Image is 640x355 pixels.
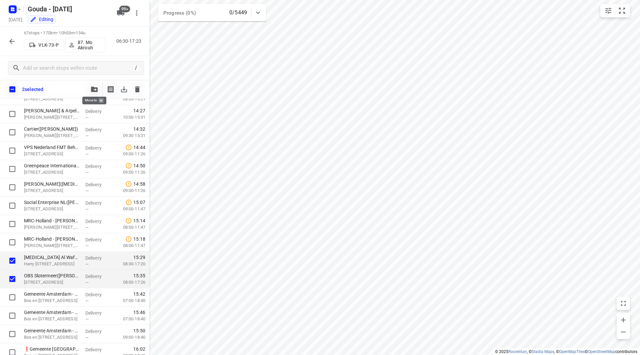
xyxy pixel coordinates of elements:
p: 07:00-18:40 [112,297,145,304]
span: 14:44 [133,144,145,151]
span: — [85,243,89,248]
span: Select [6,162,19,176]
p: Pieter Cornelisz Hooftstraat 140, Amsterdam [24,114,80,121]
p: Pieter Cornelisz Hooftstraat 129, Amsterdam [24,132,80,139]
span: 15:50 [133,327,145,334]
p: Delivery [85,291,110,298]
p: OBS Slotermeer(Wilma Angenent) [24,272,80,279]
span: Select [6,217,19,231]
span: 14:50 [133,162,145,169]
p: Delivery [85,218,110,225]
p: Cartier([PERSON_NAME]) [24,126,80,132]
p: 08:00-11:47 [112,224,145,231]
li: © 2025 , © , © © contributors [495,349,637,354]
p: VPS Nederland FMT Beheer B.V. - Regiokantoor [GEOGRAPHIC_DATA]([PERSON_NAME]) [24,144,80,151]
p: Delivery [85,273,110,280]
span: 15:42 [133,291,145,297]
p: Greenpeace International(Ashley McCue) [24,162,80,169]
svg: Late [125,162,132,169]
svg: Late [125,217,132,224]
span: — [85,225,89,230]
p: Delivery [85,346,110,353]
p: Willem Schoutenstraat 6, Amsterdam [24,242,80,249]
p: VLK-73-P [38,42,59,48]
span: — [85,133,89,138]
span: — [85,170,89,175]
p: 09:00-11:26 [112,169,145,176]
span: Select [6,199,19,212]
button: Print shipping labels [104,83,117,96]
p: 08:00-17:26 [112,279,145,286]
span: Select [6,272,19,286]
span: 15:46 [133,309,145,316]
p: 09:00-11:26 [112,151,145,157]
span: — [85,317,89,322]
span: 15:29 [133,254,145,261]
span: Select [6,254,19,267]
svg: Late [125,236,132,242]
p: Delivery [85,108,110,115]
input: Add or search stops within route [23,63,132,73]
p: Delivery [85,236,110,243]
p: Burgemeester Fockstraat 85, Amsterdam [24,279,80,286]
p: MRC-Holland - Willem Schoutenstraat 6(Soraja Zijderveld) [24,236,80,242]
p: IBS Al Wafa(Anouar Hammou) [24,254,80,261]
p: Surinameplein 118, Amsterdam [24,169,80,176]
p: Surinameplein 27, Amsterdam [24,151,80,157]
span: 16:02 [133,346,145,352]
span: 99+ [119,6,130,12]
p: Cabralstraat 1, Amsterdam [24,206,80,212]
p: 09:00-18:40 [112,334,145,341]
div: You are currently in edit mode. [30,16,53,23]
div: Progress (0%)0/5449 [158,4,266,21]
p: Delivery [85,328,110,335]
span: — [85,262,89,267]
p: Willem Schoutenstraat 1, Amsterdam [24,224,80,231]
div: small contained button group [600,4,630,17]
p: Delivery [85,255,110,261]
svg: Late [125,144,132,151]
span: 15:35 [133,272,145,279]
span: 15:14 [133,217,145,224]
p: Baarsjesweg 242, Amsterdam [24,187,80,194]
a: OpenMapTiles [559,349,585,354]
p: [PERSON_NAME]([MEDICAL_DATA][PERSON_NAME]) [24,181,80,187]
span: Select [6,327,19,341]
p: 87. Mo Akrouh [78,40,102,50]
p: 2 selected [22,87,43,92]
span: 15:07 [133,199,145,206]
span: — [85,280,89,285]
span: Select [6,291,19,304]
p: Delivery [85,181,110,188]
svg: Late [125,199,132,206]
p: Delivery [85,126,110,133]
p: 09:00-11:47 [112,206,145,212]
button: VLK-73-P [24,40,64,50]
p: 09:00-11:26 [112,187,145,194]
span: 134u [76,30,85,35]
p: Bos en Lommerplein 250, Amsterdam [24,316,80,322]
span: 14:58 [133,181,145,187]
p: 08:00-15:21 [112,96,145,102]
span: 15:18 [133,236,145,242]
p: Social Enterprise NL(Sanne Morsink) [24,199,80,206]
span: 14:32 [133,126,145,132]
a: Stadia Maps [532,349,554,354]
p: [STREET_ADDRESS] [24,96,80,102]
p: Delivery [85,310,110,316]
span: — [85,207,89,212]
p: MRC-Holland - Willem Schoutenstraat 1(Soraja Zijderveld) [24,217,80,224]
p: Gemeente Amsterdam - CCA - nummer 270( Barendse) [24,327,80,334]
button: 87. Mo Akrouh [65,38,105,52]
span: Select [6,126,19,139]
p: Delivery [85,145,110,151]
span: Download stops [117,83,131,96]
span: Select [6,107,19,121]
span: — [85,188,89,193]
span: — [85,335,89,340]
h5: Project date [6,16,25,23]
button: Map settings [602,4,615,17]
span: Delete stops [131,83,144,96]
span: Select [6,309,19,322]
p: 09:30-15:31 [112,132,145,139]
